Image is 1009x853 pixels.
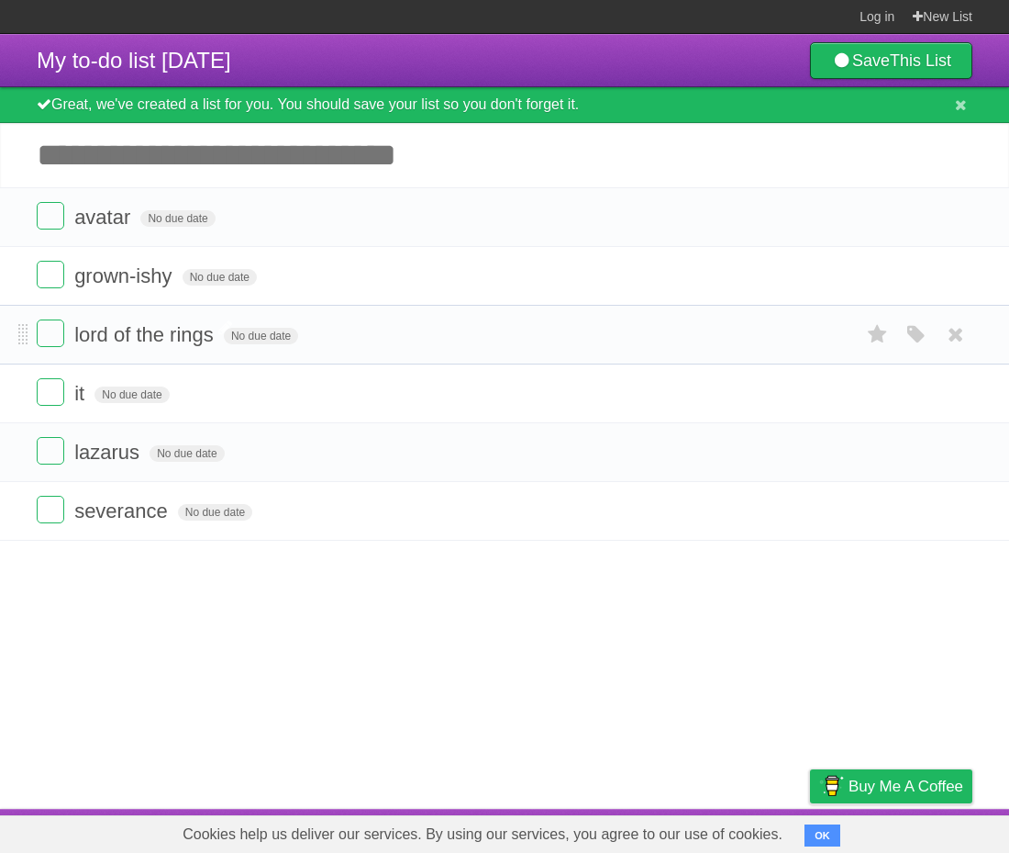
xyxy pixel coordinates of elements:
[724,814,764,848] a: Terms
[786,814,834,848] a: Privacy
[178,504,252,521] span: No due date
[164,816,801,853] span: Cookies help us deliver our services. By using our services, you agree to our use of cookies.
[150,445,224,462] span: No due date
[224,328,298,344] span: No due date
[566,814,604,848] a: About
[74,382,89,405] span: it
[890,51,951,70] b: This List
[94,387,169,403] span: No due date
[804,825,840,847] button: OK
[857,814,972,848] a: Suggest a feature
[37,261,64,288] label: Done
[37,48,231,73] span: My to-do list [DATE]
[74,206,135,229] span: avatar
[37,320,64,347] label: Done
[848,770,963,802] span: Buy me a coffee
[74,499,172,522] span: severance
[819,770,844,802] img: Buy me a coffee
[74,323,218,346] span: lord of the rings
[74,264,176,287] span: grown-ishy
[37,437,64,465] label: Done
[74,441,144,464] span: lazarus
[626,814,701,848] a: Developers
[37,202,64,230] label: Done
[140,210,215,227] span: No due date
[810,769,972,803] a: Buy me a coffee
[860,320,895,350] label: Star task
[37,496,64,523] label: Done
[183,269,257,286] span: No due date
[37,378,64,406] label: Done
[810,42,972,79] a: SaveThis List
